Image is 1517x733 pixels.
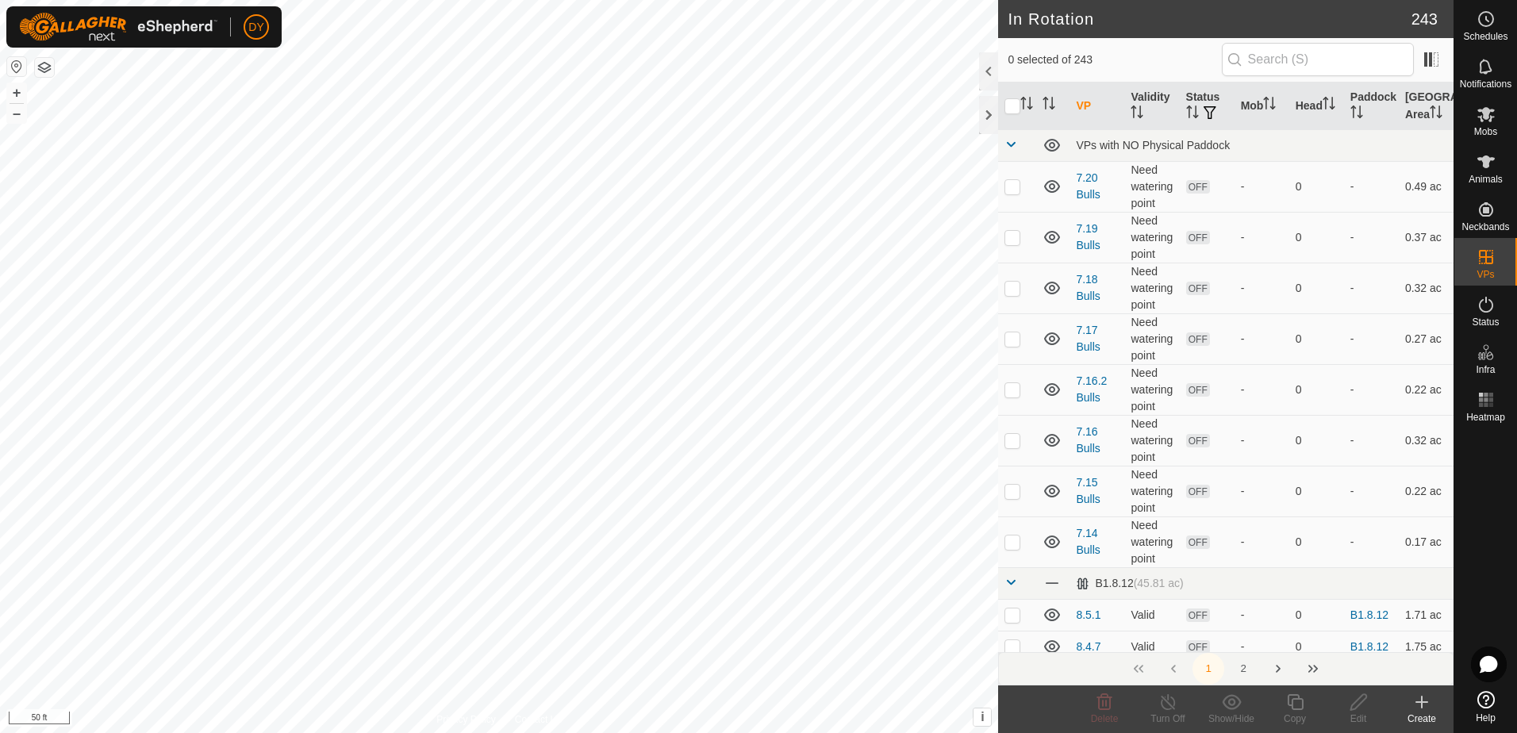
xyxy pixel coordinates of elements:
[1124,313,1179,364] td: Need watering point
[1262,653,1294,685] button: Next Page
[1180,83,1235,130] th: Status
[1454,685,1517,729] a: Help
[1020,99,1033,112] p-sorticon: Activate to sort
[1390,712,1454,726] div: Create
[7,57,26,76] button: Reset Map
[436,712,496,727] a: Privacy Policy
[1008,52,1221,68] span: 0 selected of 243
[1091,713,1119,724] span: Delete
[1124,599,1179,631] td: Valid
[248,19,263,36] span: DY
[7,104,26,123] button: –
[1289,313,1344,364] td: 0
[1344,212,1399,263] td: -
[974,708,991,726] button: i
[1241,331,1283,347] div: -
[1070,83,1124,130] th: VP
[1344,516,1399,567] td: -
[1460,79,1511,89] span: Notifications
[1476,365,1495,374] span: Infra
[1344,263,1399,313] td: -
[1289,263,1344,313] td: 0
[1411,7,1438,31] span: 243
[1289,516,1344,567] td: 0
[1186,282,1210,295] span: OFF
[1186,535,1210,549] span: OFF
[1076,222,1100,251] a: 7.19 Bulls
[1124,364,1179,415] td: Need watering point
[1186,231,1210,244] span: OFF
[1289,161,1344,212] td: 0
[981,710,984,723] span: i
[1476,713,1496,723] span: Help
[1350,108,1363,121] p-sorticon: Activate to sort
[1350,608,1388,621] a: B1.8.12
[1241,229,1283,246] div: -
[1076,640,1100,653] a: 8.4.7
[1043,99,1055,112] p-sorticon: Activate to sort
[1399,263,1454,313] td: 0.32 ac
[1192,653,1224,685] button: 1
[1186,180,1210,194] span: OFF
[1076,139,1447,152] div: VPs with NO Physical Paddock
[1474,127,1497,136] span: Mobs
[1241,534,1283,551] div: -
[1344,415,1399,466] td: -
[1186,434,1210,447] span: OFF
[1227,653,1259,685] button: 2
[1289,212,1344,263] td: 0
[1461,222,1509,232] span: Neckbands
[1076,577,1183,590] div: B1.8.12
[1263,99,1276,112] p-sorticon: Activate to sort
[1327,712,1390,726] div: Edit
[1124,631,1179,662] td: Valid
[1399,161,1454,212] td: 0.49 ac
[1235,83,1289,130] th: Mob
[1186,332,1210,346] span: OFF
[1186,485,1210,498] span: OFF
[1399,599,1454,631] td: 1.71 ac
[1263,712,1327,726] div: Copy
[1399,415,1454,466] td: 0.32 ac
[1399,516,1454,567] td: 0.17 ac
[1076,171,1100,201] a: 7.20 Bulls
[1399,212,1454,263] td: 0.37 ac
[1241,178,1283,195] div: -
[1399,313,1454,364] td: 0.27 ac
[1323,99,1335,112] p-sorticon: Activate to sort
[1076,273,1100,302] a: 7.18 Bulls
[7,83,26,102] button: +
[1289,599,1344,631] td: 0
[1466,413,1505,422] span: Heatmap
[1124,263,1179,313] td: Need watering point
[1076,374,1107,404] a: 7.16.2 Bulls
[1200,712,1263,726] div: Show/Hide
[1136,712,1200,726] div: Turn Off
[1124,415,1179,466] td: Need watering point
[1124,516,1179,567] td: Need watering point
[1076,476,1100,505] a: 7.15 Bulls
[1241,432,1283,449] div: -
[1076,608,1100,621] a: 8.5.1
[1241,280,1283,297] div: -
[1186,608,1210,622] span: OFF
[515,712,562,727] a: Contact Us
[1350,640,1388,653] a: B1.8.12
[1124,161,1179,212] td: Need watering point
[1131,108,1143,121] p-sorticon: Activate to sort
[1297,653,1329,685] button: Last Page
[1477,270,1494,279] span: VPs
[1186,108,1199,121] p-sorticon: Activate to sort
[1289,415,1344,466] td: 0
[1241,382,1283,398] div: -
[1344,83,1399,130] th: Paddock
[1463,32,1507,41] span: Schedules
[1344,313,1399,364] td: -
[19,13,217,41] img: Gallagher Logo
[1076,425,1100,455] a: 7.16 Bulls
[1344,161,1399,212] td: -
[1344,466,1399,516] td: -
[1124,466,1179,516] td: Need watering point
[1076,527,1100,556] a: 7.14 Bulls
[1399,631,1454,662] td: 1.75 ac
